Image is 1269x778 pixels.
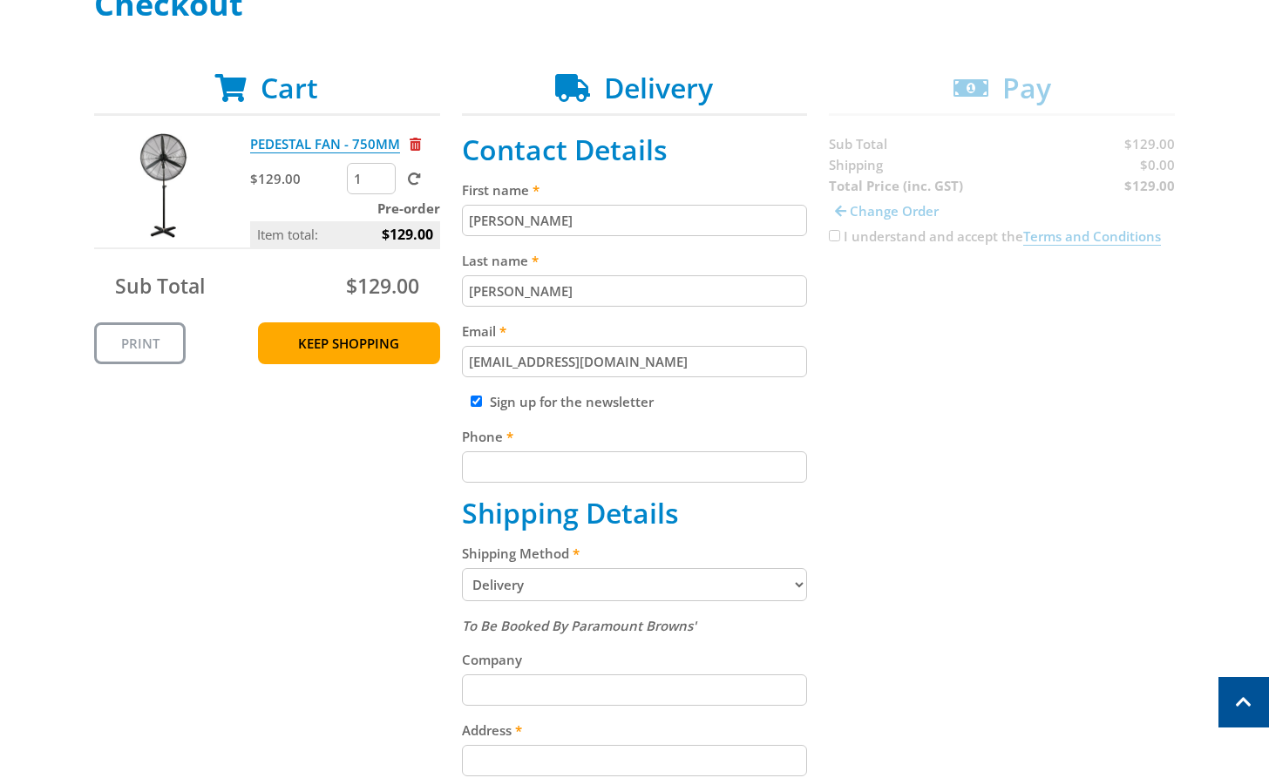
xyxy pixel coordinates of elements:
[346,272,419,300] span: $129.00
[462,275,808,307] input: Please enter your last name.
[94,322,186,364] a: Print
[462,649,808,670] label: Company
[462,205,808,236] input: Please enter your first name.
[462,617,696,634] em: To Be Booked By Paramount Browns'
[462,179,808,200] label: First name
[462,321,808,342] label: Email
[115,272,205,300] span: Sub Total
[462,543,808,564] label: Shipping Method
[250,221,440,247] p: Item total:
[490,393,654,410] label: Sign up for the newsletter
[462,451,808,483] input: Please enter your telephone number.
[250,198,440,219] p: Pre-order
[111,133,215,238] img: PEDESTAL FAN - 750MM
[462,745,808,776] input: Please enter your address.
[462,346,808,377] input: Please enter your email address.
[604,69,713,106] span: Delivery
[462,133,808,166] h2: Contact Details
[258,322,440,364] a: Keep Shopping
[250,168,343,189] p: $129.00
[462,250,808,271] label: Last name
[462,568,808,601] select: Please select a shipping method.
[250,135,400,153] a: PEDESTAL FAN - 750MM
[462,426,808,447] label: Phone
[261,69,318,106] span: Cart
[410,135,421,152] a: Remove from cart
[462,720,808,741] label: Address
[382,221,433,247] span: $129.00
[462,497,808,530] h2: Shipping Details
